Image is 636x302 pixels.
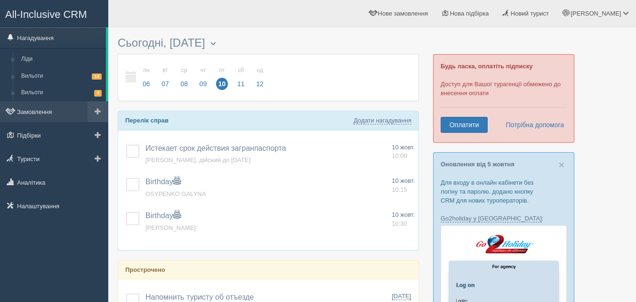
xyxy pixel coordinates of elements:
[5,8,87,20] span: All-Inclusive CRM
[392,293,411,300] span: [DATE]
[392,143,415,161] a: 10 жовт. 10:00
[251,61,266,94] a: нд 12
[571,10,621,17] span: [PERSON_NAME]
[17,51,106,68] a: Ліди
[216,78,228,90] span: 10
[213,61,231,94] a: пт 10
[0,0,108,26] a: All-Inclusive CRM
[441,178,567,205] p: Для входу в онлайн кабінети без логіну та паролю, додано кнопку CRM для нових туроператорів.
[392,186,407,193] span: 10:15
[392,144,415,151] span: 10 жовт.
[392,177,415,184] span: 10 жовт.
[254,78,266,90] span: 12
[235,78,247,90] span: 11
[178,66,190,74] small: ср
[145,224,196,231] a: [PERSON_NAME]
[197,78,209,90] span: 09
[145,178,181,186] a: Birthday
[125,266,165,273] b: Прострочено
[145,156,250,163] a: [PERSON_NAME], дійсний до [DATE]
[145,212,181,220] a: Birthday
[392,220,407,227] span: 10:30
[441,214,567,223] p: :
[511,10,549,17] span: Новий турист
[194,61,212,94] a: чт 09
[140,78,153,90] span: 06
[140,66,153,74] small: пн
[175,61,193,94] a: ср 08
[94,90,102,96] span: 4
[156,61,174,94] a: вт 07
[441,117,488,133] a: Оплатити
[559,159,564,170] span: ×
[159,78,171,90] span: 07
[178,78,190,90] span: 08
[441,63,532,70] b: Будь ласка, оплатіть підписку
[137,61,155,94] a: пн 06
[145,190,206,197] a: OSYPENKO GALYNA
[235,66,247,74] small: сб
[254,66,266,74] small: нд
[441,161,515,168] a: Оновлення від 5 жовтня
[441,215,542,222] a: Go2holiday у [GEOGRAPHIC_DATA]
[17,68,106,85] a: Вильоти13
[159,66,171,74] small: вт
[216,66,228,74] small: пт
[17,84,106,101] a: Вильоти4
[354,117,411,124] a: Додати нагадування
[232,61,250,94] a: сб 11
[118,37,419,49] h3: Сьогодні, [DATE]
[145,293,254,301] a: Напомнить туристу об отъезде
[378,10,428,17] span: Нове замовлення
[450,10,489,17] span: Нова підбірка
[145,144,286,152] a: Истекает срок действия загранпаспорта
[125,117,169,124] b: Перелік справ
[197,66,209,74] small: чт
[433,54,574,143] div: Доступ для Вашої турагенції обмежено до внесення оплати
[559,160,564,170] button: Close
[392,177,415,194] a: 10 жовт. 10:15
[499,117,564,133] a: Потрібна допомога
[392,211,415,218] span: 10 жовт.
[392,152,407,159] span: 10:00
[392,211,415,228] a: 10 жовт. 10:30
[92,73,102,80] span: 13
